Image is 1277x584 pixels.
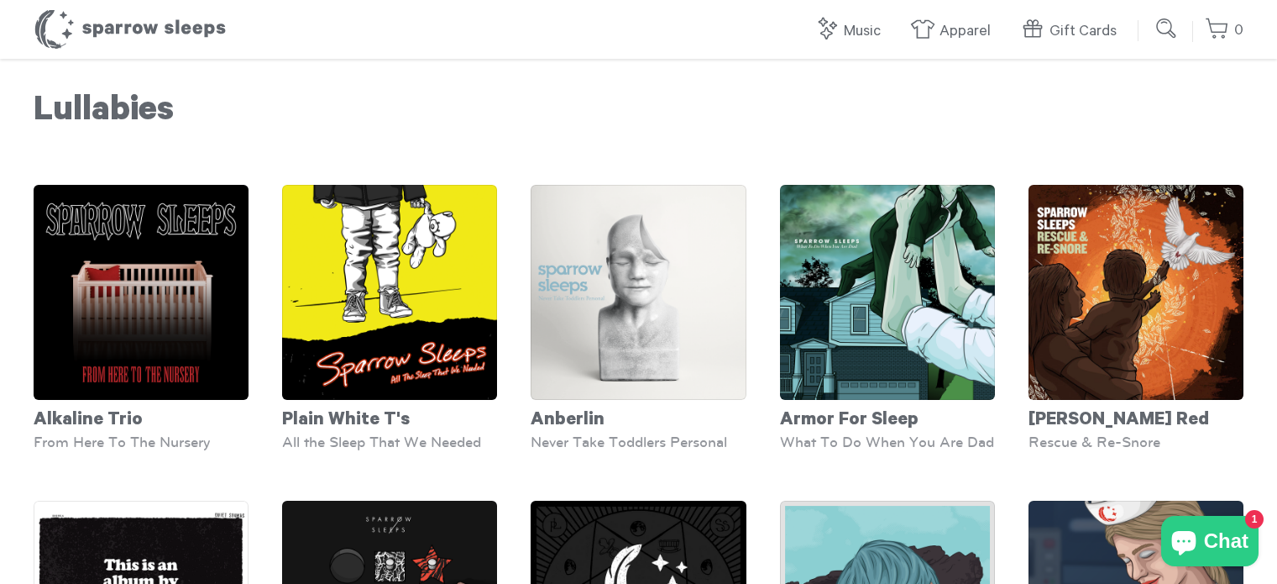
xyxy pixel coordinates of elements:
[1156,516,1264,571] inbox-online-store-chat: Shopify online store chat
[531,185,746,400] img: SS-NeverTakeToddlersPersonal-Cover-1600x1600_grande.png
[34,400,249,434] div: Alkaline Trio
[1020,13,1125,50] a: Gift Cards
[531,434,746,450] div: Never Take Toddlers Personal
[282,434,497,450] div: All the Sleep That We Needed
[34,185,249,450] a: Alkaline Trio From Here To The Nursery
[780,185,995,400] img: ArmorForSleep-WhatToDoWhenYouAreDad-Cover-SparrowSleeps_grande.png
[1028,400,1243,434] div: [PERSON_NAME] Red
[1028,185,1243,400] img: AugustBurnsRed-RescueandRe-snore-Cover_1_1_grande.jpg
[282,185,497,450] a: Plain White T's All the Sleep That We Needed
[1028,185,1243,450] a: [PERSON_NAME] Red Rescue & Re-Snore
[34,92,1243,134] h1: Lullabies
[1150,12,1184,45] input: Submit
[780,400,995,434] div: Armor For Sleep
[34,8,227,50] h1: Sparrow Sleeps
[1028,434,1243,450] div: Rescue & Re-Snore
[34,185,249,400] img: SS-FromHereToTheNursery-cover-1600x1600_grande.png
[814,13,889,50] a: Music
[1205,13,1243,49] a: 0
[531,400,746,434] div: Anberlin
[910,13,999,50] a: Apparel
[282,400,497,434] div: Plain White T's
[531,185,746,450] a: Anberlin Never Take Toddlers Personal
[780,185,995,450] a: Armor For Sleep What To Do When You Are Dad
[34,434,249,450] div: From Here To The Nursery
[282,185,497,400] img: SparrowSleeps-PlainWhiteT_s-AllTheSleepThatWeNeeded-Cover_grande.png
[780,434,995,450] div: What To Do When You Are Dad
